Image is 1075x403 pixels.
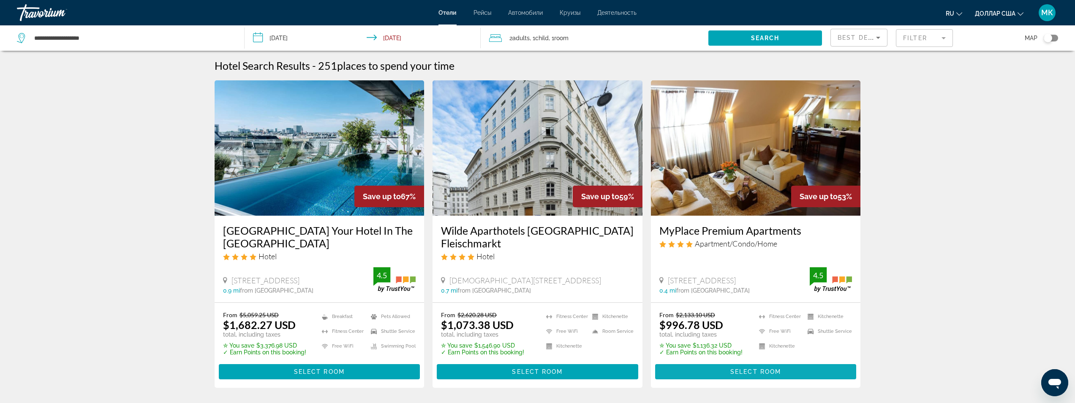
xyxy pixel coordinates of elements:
font: МК [1041,8,1053,17]
button: Select Room [655,364,857,379]
span: Save up to [363,192,401,201]
span: [STREET_ADDRESS] [668,276,736,285]
span: from [GEOGRAPHIC_DATA] [676,287,750,294]
li: Shuttle Service [367,326,416,337]
p: total, including taxes [659,331,743,338]
span: Hotel [259,252,277,261]
div: 4 star Apartment [659,239,852,248]
ins: $1,073.38 USD [441,318,514,331]
p: ✓ Earn Points on this booking! [441,349,524,356]
font: ru [946,10,954,17]
li: Fitness Center [318,326,367,337]
span: Best Deals [838,34,882,41]
iframe: Кнопка запуска окна обмена сообщениями [1041,369,1068,396]
ins: $1,682.27 USD [223,318,296,331]
a: Рейсы [474,9,491,16]
a: Wilde Aparthotels [GEOGRAPHIC_DATA] Fleischmarkt [441,224,634,249]
span: Adults [512,35,530,41]
a: Деятельность [597,9,637,16]
span: ✮ You save [441,342,472,349]
button: Check-in date: Oct 7, 2025 Check-out date: Oct 11, 2025 [245,25,481,51]
span: From [441,311,455,318]
button: Изменить язык [946,7,962,19]
button: Search [708,30,822,46]
li: Shuttle Service [803,326,852,337]
span: Hotel [476,252,495,261]
a: Травориум [17,2,101,24]
span: - [312,59,316,72]
span: from [GEOGRAPHIC_DATA] [457,287,531,294]
li: Free WiFi [755,326,803,337]
li: Kitchenette [803,311,852,322]
li: Kitchenette [588,311,634,322]
li: Room Service [588,326,634,337]
span: From [659,311,674,318]
button: Filter [896,29,953,47]
del: $5,059.25 USD [239,311,279,318]
p: total, including taxes [441,331,524,338]
span: Search [751,35,780,41]
span: 0.9 mi [223,287,240,294]
h2: 251 [318,59,454,72]
a: Select Room [655,366,857,376]
a: Select Room [437,366,638,376]
a: [GEOGRAPHIC_DATA] Your Hotel In The [GEOGRAPHIC_DATA] [223,224,416,249]
li: Kitchenette [755,341,803,351]
p: ✓ Earn Points on this booking! [659,349,743,356]
div: 4 star Hotel [441,252,634,261]
div: 67% [354,186,424,207]
li: Breakfast [318,311,367,322]
li: Swimming Pool [367,341,416,351]
a: Автомобили [508,9,543,16]
span: ✮ You save [223,342,254,349]
span: Save up to [581,192,619,201]
p: $3,376.98 USD [223,342,306,349]
h1: Hotel Search Results [215,59,310,72]
span: , 1 [530,32,549,44]
a: Select Room [219,366,420,376]
span: ✮ You save [659,342,691,349]
button: Toggle map [1037,34,1058,42]
img: Hotel image [215,80,425,216]
span: From [223,311,237,318]
del: $2,620.28 USD [457,311,497,318]
span: Select Room [294,368,345,375]
a: MyPlace Premium Apartments [659,224,852,237]
span: [STREET_ADDRESS] [231,276,299,285]
del: $2,133.10 USD [676,311,715,318]
button: Select Room [219,364,420,379]
img: Hotel image [651,80,861,216]
div: 4.5 [810,270,827,280]
img: trustyou-badge.svg [373,267,416,292]
li: Kitchenette [542,341,588,351]
ins: $996.78 USD [659,318,723,331]
p: ✓ Earn Points on this booking! [223,349,306,356]
li: Fitness Center [755,311,803,322]
span: , 1 [549,32,569,44]
img: trustyou-badge.svg [810,267,852,292]
li: Free WiFi [318,341,367,351]
span: Apartment/Condo/Home [695,239,777,248]
button: Travelers: 2 adults, 1 child [481,25,708,51]
span: Select Room [512,368,563,375]
p: $1,136.32 USD [659,342,743,349]
a: Круизы [560,9,580,16]
div: 59% [573,186,642,207]
span: 0.4 mi [659,287,676,294]
span: from [GEOGRAPHIC_DATA] [240,287,313,294]
span: 0.7 mi [441,287,457,294]
img: Hotel image [433,80,642,216]
font: Отели [438,9,457,16]
span: Save up to [800,192,838,201]
li: Fitness Center [542,311,588,322]
span: [DEMOGRAPHIC_DATA][STREET_ADDRESS] [449,276,601,285]
p: total, including taxes [223,331,306,338]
